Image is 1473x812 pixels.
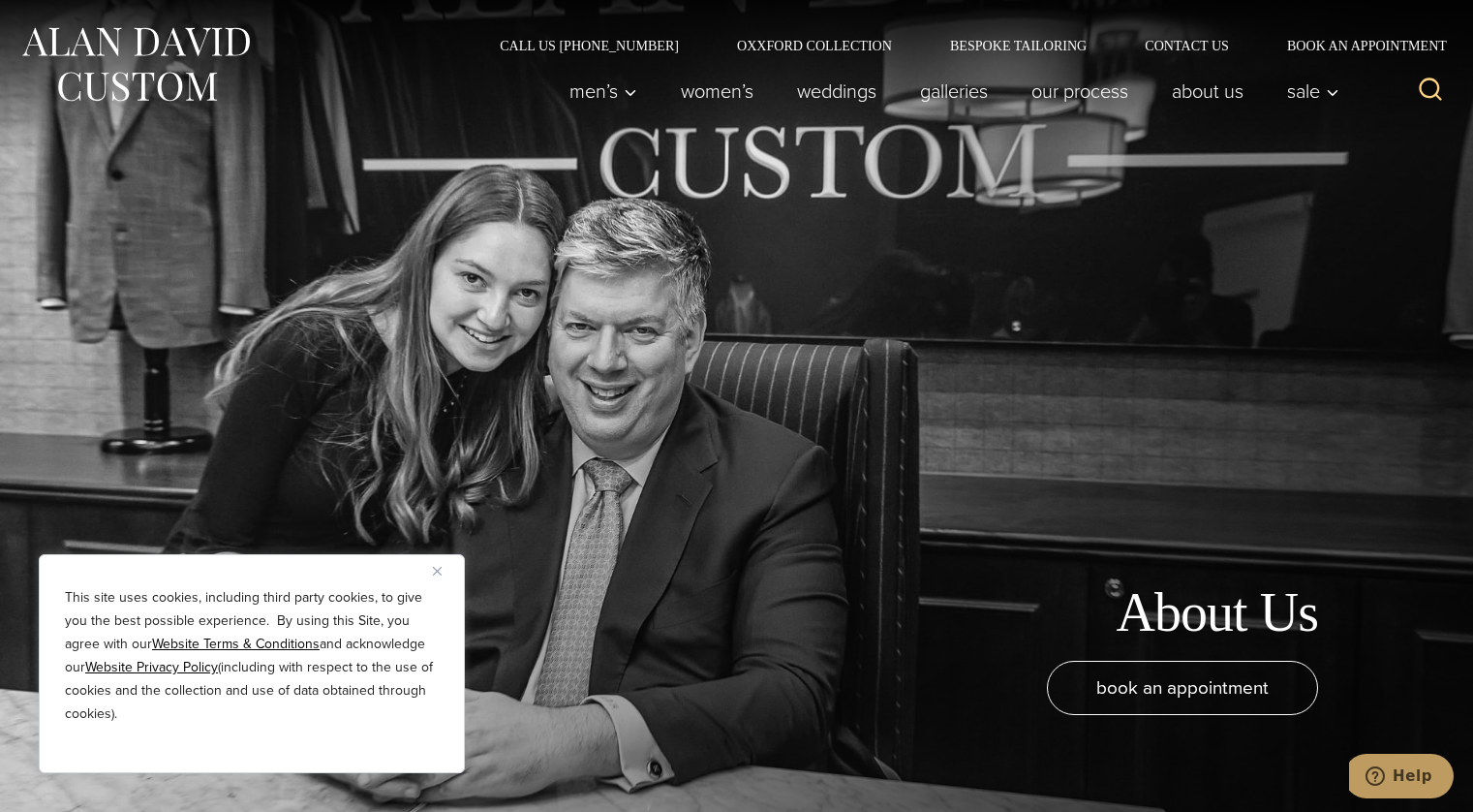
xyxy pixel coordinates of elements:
[433,567,442,576] img: Close
[1258,39,1454,52] a: Book an Appointment
[1116,39,1258,52] a: Contact Us
[1349,754,1454,802] iframe: Opens a widget where you can chat to one of our agents
[433,559,456,582] button: Close
[660,72,776,110] a: Women’s
[921,39,1116,52] a: Bespoke Tailoring
[776,72,899,110] a: weddings
[152,634,320,654] a: Website Terms & Conditions
[471,39,708,52] a: Call Us [PHONE_NUMBER]
[19,21,252,108] img: Alan David Custom
[471,39,1454,52] nav: Secondary Navigation
[548,72,1350,110] nav: Primary Navigation
[548,72,660,110] button: Men’s sub menu toggle
[1151,72,1266,110] a: About Us
[1010,72,1151,110] a: Our Process
[708,39,921,52] a: Oxxford Collection
[1116,580,1318,645] h1: About Us
[1407,68,1454,114] button: View Search Form
[1266,72,1350,110] button: Sale sub menu toggle
[85,657,218,677] a: Website Privacy Policy
[1047,661,1318,715] a: book an appointment
[899,72,1010,110] a: Galleries
[1096,673,1269,702] span: book an appointment
[65,586,439,726] p: This site uses cookies, including third party cookies, to give you the best possible experience. ...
